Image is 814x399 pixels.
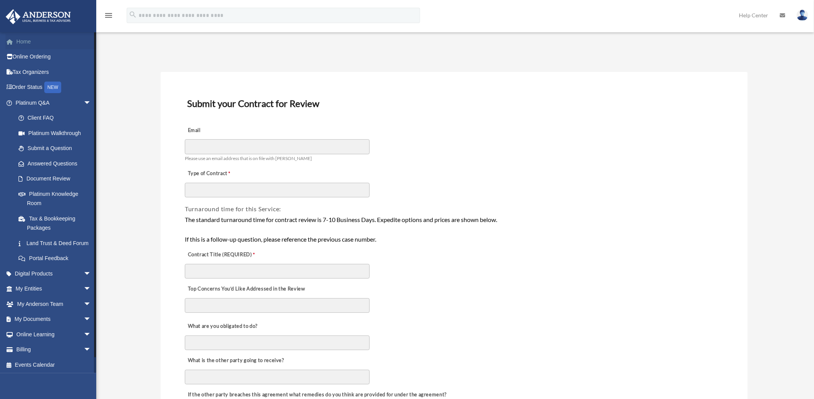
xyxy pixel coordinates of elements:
[5,95,103,110] a: Platinum Q&Aarrow_drop_down
[185,284,307,295] label: Top Concerns You’d Like Addressed in the Review
[11,110,103,126] a: Client FAQ
[11,125,103,141] a: Platinum Walkthrough
[84,327,99,342] span: arrow_drop_down
[185,250,262,260] label: Contract Title (REQUIRED)
[104,13,113,20] a: menu
[5,281,103,297] a: My Entitiesarrow_drop_down
[5,296,103,312] a: My Anderson Teamarrow_drop_down
[84,312,99,327] span: arrow_drop_down
[5,49,103,65] a: Online Ordering
[104,11,113,20] i: menu
[11,251,103,266] a: Portal Feedback
[44,82,61,93] div: NEW
[11,186,103,211] a: Platinum Knowledge Room
[84,296,99,312] span: arrow_drop_down
[11,156,103,171] a: Answered Questions
[11,141,103,156] a: Submit a Question
[5,327,103,342] a: Online Learningarrow_drop_down
[185,168,262,179] label: Type of Contract
[84,281,99,297] span: arrow_drop_down
[84,266,99,282] span: arrow_drop_down
[84,342,99,358] span: arrow_drop_down
[5,80,103,95] a: Order StatusNEW
[184,95,724,112] h3: Submit your Contract for Review
[185,356,286,366] label: What is the other party going to receive?
[11,171,99,187] a: Document Review
[797,10,808,21] img: User Pic
[5,64,103,80] a: Tax Organizers
[11,235,103,251] a: Land Trust & Deed Forum
[5,34,103,49] a: Home
[5,342,103,357] a: Billingarrow_drop_down
[185,205,281,212] span: Turnaround time for this Service:
[5,312,103,327] a: My Documentsarrow_drop_down
[11,211,103,235] a: Tax & Bookkeeping Packages
[185,155,312,161] span: Please use an email address that is on file with [PERSON_NAME]
[185,125,262,136] label: Email
[129,10,137,19] i: search
[185,321,262,332] label: What are you obligated to do?
[84,95,99,111] span: arrow_drop_down
[3,9,73,24] img: Anderson Advisors Platinum Portal
[185,215,724,244] div: The standard turnaround time for contract review is 7-10 Business Days. Expedite options and pric...
[5,266,103,281] a: Digital Productsarrow_drop_down
[5,357,103,372] a: Events Calendar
